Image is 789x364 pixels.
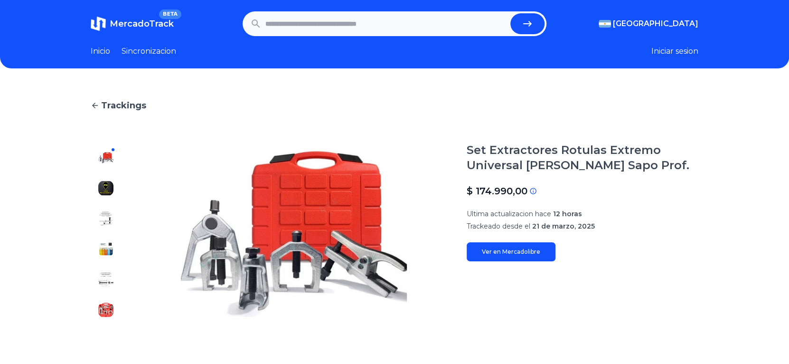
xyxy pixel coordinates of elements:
h1: Set Extractores Rotulas Extremo Universal [PERSON_NAME] Sapo Prof. [467,143,698,173]
span: 12 horas [553,210,582,218]
img: Set Extractores Rotulas Extremo Universal Pitman Sapo Prof. [140,143,448,325]
span: Ultima actualizacion hace [467,210,551,218]
button: Iniciar sesion [651,46,698,57]
img: Set Extractores Rotulas Extremo Universal Pitman Sapo Prof. [98,150,113,165]
span: Trackings [101,99,146,112]
a: Trackings [91,99,698,112]
p: $ 174.990,00 [467,184,527,198]
img: Argentina [599,20,611,28]
img: Set Extractores Rotulas Extremo Universal Pitman Sapo Prof. [98,302,113,317]
img: Set Extractores Rotulas Extremo Universal Pitman Sapo Prof. [98,272,113,287]
span: MercadoTrack [110,19,174,29]
a: Inicio [91,46,110,57]
img: Set Extractores Rotulas Extremo Universal Pitman Sapo Prof. [98,211,113,226]
a: Sincronizacion [122,46,176,57]
span: [GEOGRAPHIC_DATA] [613,18,698,29]
button: [GEOGRAPHIC_DATA] [599,18,698,29]
span: BETA [159,10,181,19]
img: Set Extractores Rotulas Extremo Universal Pitman Sapo Prof. [98,241,113,257]
span: 21 de marzo, 2025 [532,222,595,230]
img: Set Extractores Rotulas Extremo Universal Pitman Sapo Prof. [98,181,113,196]
img: MercadoTrack [91,16,106,31]
span: Trackeado desde el [467,222,530,230]
a: MercadoTrackBETA [91,16,174,31]
a: Ver en Mercadolibre [467,242,555,261]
